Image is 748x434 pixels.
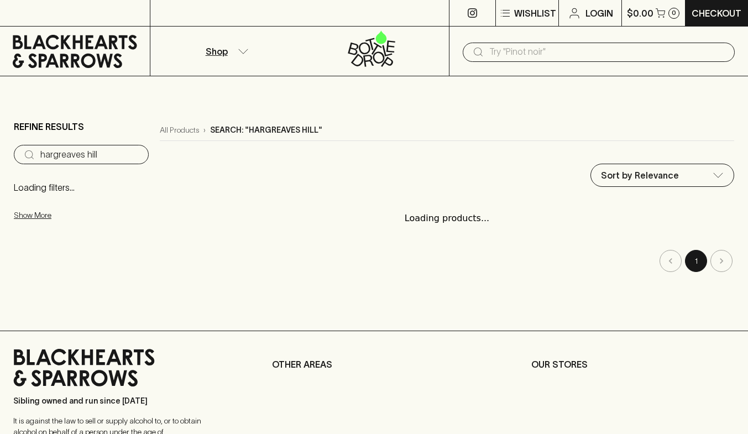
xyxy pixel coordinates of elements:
[206,45,228,58] p: Shop
[14,181,149,194] p: Loading filters...
[210,124,322,136] p: Search: "hargreaves hill"
[272,358,475,371] p: OTHER AREAS
[531,358,735,371] p: OUR STORES
[40,146,140,164] input: Try “Pinot noir”
[601,169,679,182] p: Sort by Relevance
[160,124,199,136] a: All Products
[14,204,159,227] button: Show More
[14,120,84,133] p: Refine Results
[160,250,734,272] nav: pagination navigation
[13,395,217,406] p: Sibling owned and run since [DATE]
[685,250,707,272] button: page 1
[692,7,741,20] p: Checkout
[203,124,206,136] p: ›
[585,7,613,20] p: Login
[627,7,653,20] p: $0.00
[150,27,300,76] button: Shop
[514,7,556,20] p: Wishlist
[672,10,676,16] p: 0
[489,43,726,61] input: Try "Pinot noir"
[160,201,734,236] div: Loading products...
[591,164,734,186] div: Sort by Relevance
